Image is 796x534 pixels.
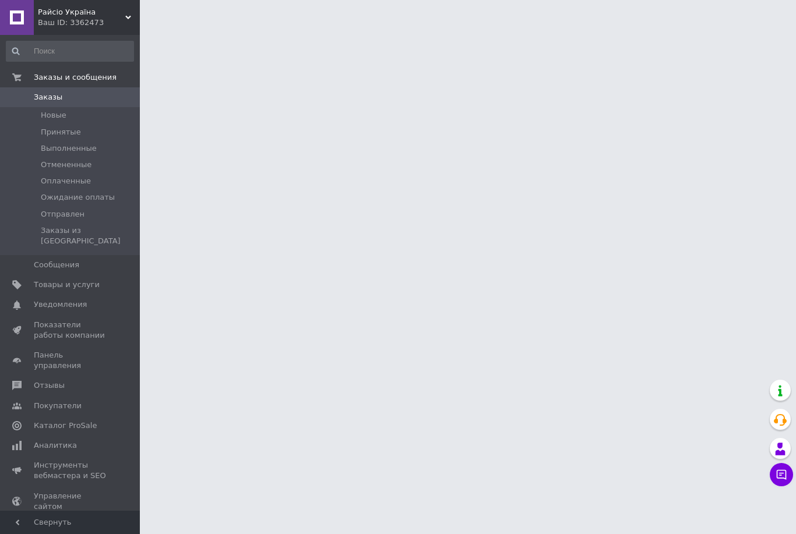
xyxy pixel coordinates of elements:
[34,92,62,102] span: Заказы
[41,225,133,246] span: Заказы из [GEOGRAPHIC_DATA]
[41,176,91,186] span: Оплаченные
[34,320,108,341] span: Показатели работы компании
[34,491,108,512] span: Управление сайтом
[34,460,108,481] span: Инструменты вебмастера и SEO
[38,17,140,28] div: Ваш ID: 3362473
[770,463,793,486] button: Чат с покупателем
[34,260,79,270] span: Сообщения
[41,209,84,220] span: Отправлен
[41,160,91,170] span: Отмененные
[34,420,97,431] span: Каталог ProSale
[38,7,125,17] span: Райсіо Україна
[41,143,97,154] span: Выполненные
[34,440,77,451] span: Аналитика
[41,127,81,137] span: Принятые
[34,299,87,310] span: Уведомления
[34,401,82,411] span: Покупатели
[41,110,66,121] span: Новые
[41,192,115,203] span: Ожидание оплаты
[6,41,134,62] input: Поиск
[34,72,117,83] span: Заказы и сообщения
[34,280,100,290] span: Товары и услуги
[34,350,108,371] span: Панель управления
[34,380,65,391] span: Отзывы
